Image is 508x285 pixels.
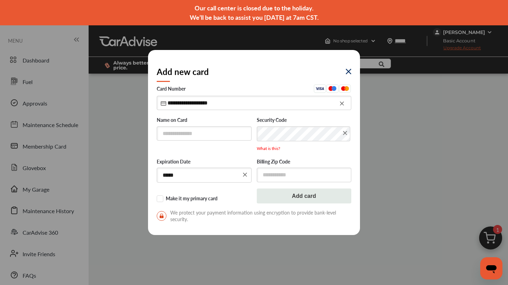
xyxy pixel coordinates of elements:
[326,84,339,93] img: Maestro.aa0500b2.svg
[346,69,351,74] img: eYXu4VuQffQpPoAAAAASUVORK5CYII=
[157,211,166,221] img: secure-lock
[157,117,252,124] label: Name on Card
[314,84,326,93] img: Visa.45ceafba.svg
[257,117,352,124] label: Security Code
[339,84,351,93] img: Mastercard.eb291d48.svg
[480,257,502,279] iframe: Button to launch messaging window
[257,188,352,203] button: Add card
[157,209,351,223] span: We protect your payment information using encryption to provide bank-level security.
[257,159,352,166] label: Billing Zip Code
[157,195,252,202] label: Make it my primary card
[157,159,252,166] label: Expiration Date
[157,84,351,95] label: Card Number
[257,145,352,151] p: What is this?
[157,66,209,77] h2: Add new card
